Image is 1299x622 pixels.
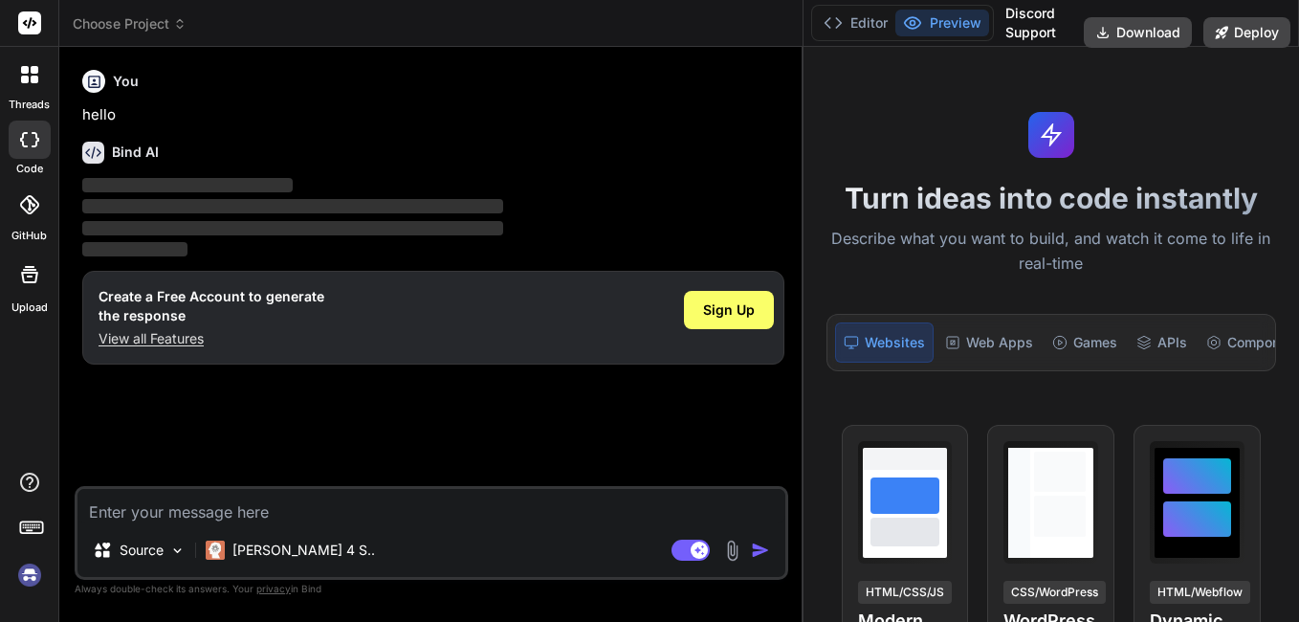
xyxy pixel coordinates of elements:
[206,541,225,560] img: Claude 4 Sonnet
[815,227,1288,276] p: Describe what you want to build, and watch it come to life in real-time
[11,228,47,244] label: GitHub
[1045,322,1125,363] div: Games
[256,583,291,594] span: privacy
[9,97,50,113] label: threads
[82,104,784,126] p: hello
[895,10,989,36] button: Preview
[82,221,503,235] span: ‌
[1150,581,1250,604] div: HTML/Webflow
[815,181,1288,215] h1: Turn ideas into code instantly
[858,581,952,604] div: HTML/CSS/JS
[816,10,895,36] button: Editor
[82,242,187,256] span: ‌
[751,541,770,560] img: icon
[99,287,324,325] h1: Create a Free Account to generate the response
[1129,322,1195,363] div: APIs
[1203,17,1290,48] button: Deploy
[73,14,187,33] span: Choose Project
[120,541,164,560] p: Source
[1003,581,1106,604] div: CSS/WordPress
[169,543,186,559] img: Pick Models
[16,161,43,177] label: code
[82,199,503,213] span: ‌
[112,143,159,162] h6: Bind AI
[13,559,46,591] img: signin
[703,300,755,320] span: Sign Up
[721,540,743,562] img: attachment
[11,300,48,316] label: Upload
[835,322,934,363] div: Websites
[82,178,293,192] span: ‌
[232,541,375,560] p: [PERSON_NAME] 4 S..
[113,72,139,91] h6: You
[99,329,324,348] p: View all Features
[1084,17,1192,48] button: Download
[75,580,788,598] p: Always double-check its answers. Your in Bind
[937,322,1041,363] div: Web Apps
